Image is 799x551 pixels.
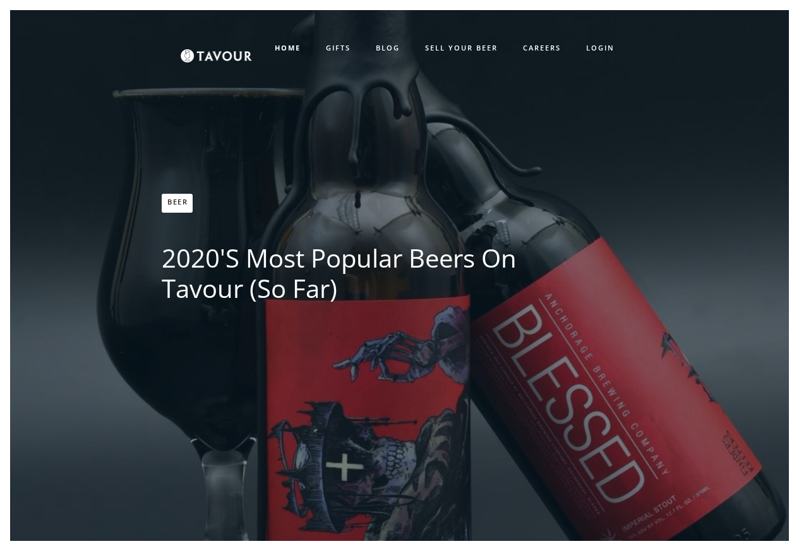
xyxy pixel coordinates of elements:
a: GIFTS [313,38,363,59]
a: CAREERS [510,38,574,59]
a: SELL YOUR BEER [412,38,510,59]
h1: 2020's Most Popular Beers On Tavour (So Far) [162,243,522,304]
a: LOGIN [574,38,627,59]
a: HOME [262,38,313,59]
a: Tweet [162,329,190,342]
a: BLOG [363,38,412,59]
a: Beer [162,194,193,213]
strong: HOME [275,43,301,52]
